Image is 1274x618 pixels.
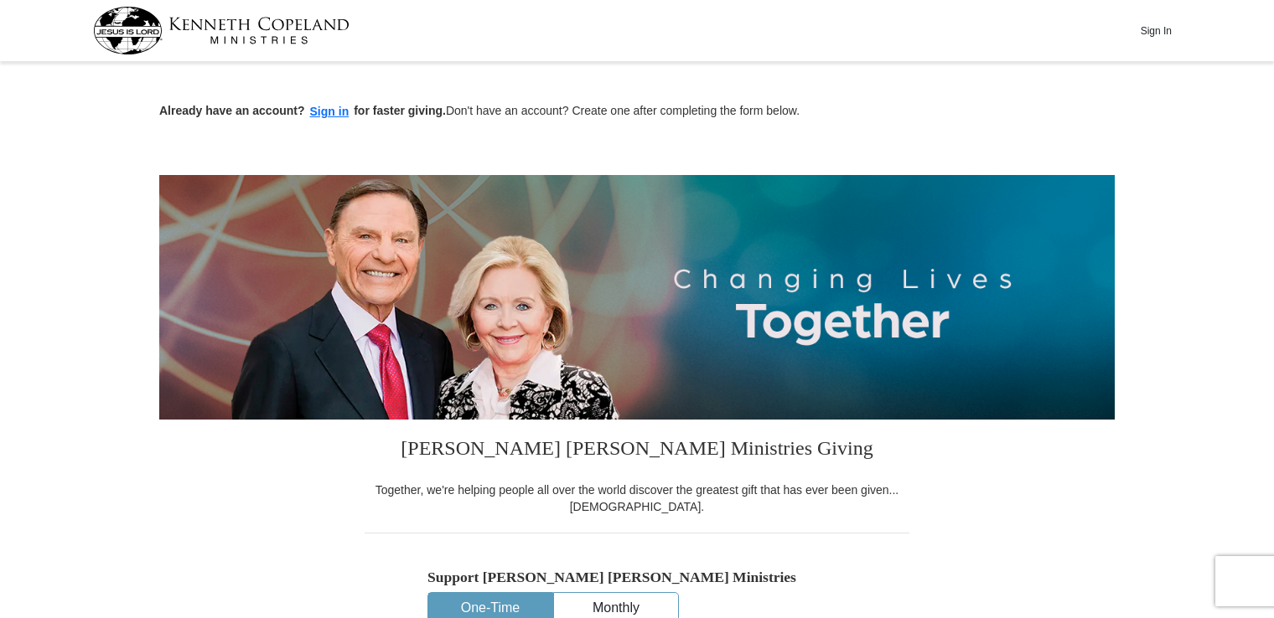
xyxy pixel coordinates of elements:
h3: [PERSON_NAME] [PERSON_NAME] Ministries Giving [365,420,909,482]
button: Sign in [305,102,355,121]
img: kcm-header-logo.svg [93,7,350,54]
button: Sign In [1131,18,1181,44]
p: Don't have an account? Create one after completing the form below. [159,102,1115,121]
div: Together, we're helping people all over the world discover the greatest gift that has ever been g... [365,482,909,515]
strong: Already have an account? for faster giving. [159,104,446,117]
h5: Support [PERSON_NAME] [PERSON_NAME] Ministries [427,569,847,586]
